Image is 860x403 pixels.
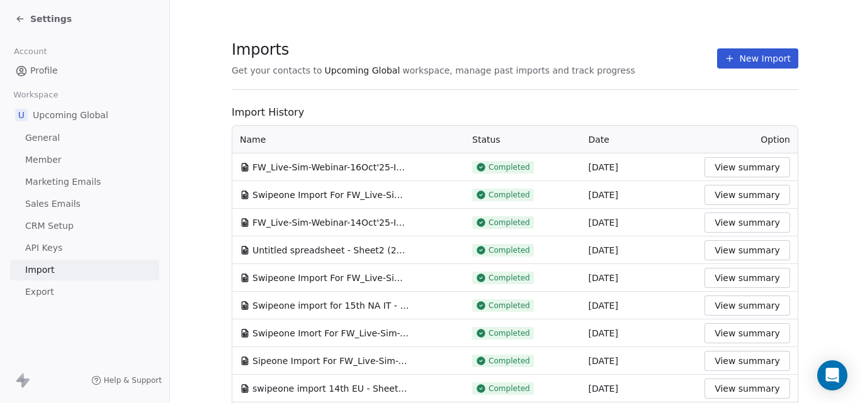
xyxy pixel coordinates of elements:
div: [DATE] [589,244,690,257]
span: FW_Live-Sim-Webinar-14Oct'25-IND+ANZ CX - Sheet1 (1).csv [252,216,410,229]
span: Swipeone import for 15th NA IT - Sheet2.csv [252,299,410,312]
span: Option [761,135,790,145]
span: Upcoming Global [33,109,108,121]
a: Help & Support [91,375,162,385]
div: [DATE] [589,216,690,229]
span: Status [472,135,501,145]
button: New Import [717,48,798,69]
span: Completed [489,245,530,255]
button: View summary [704,351,790,371]
a: Export [10,282,159,302]
span: Completed [489,301,530,311]
a: Import [10,260,159,280]
span: U [15,109,28,121]
span: Completed [489,384,530,394]
span: Get your contacts to [232,64,322,77]
span: Date [589,135,609,145]
span: Account [8,42,52,61]
span: General [25,131,60,145]
div: [DATE] [589,382,690,395]
span: Settings [30,13,72,25]
a: Settings [15,13,72,25]
span: Swipeone Imort For FW_Live-Sim-Webinar-16Oct'25-NA - Sheet1.csv [252,327,410,340]
div: [DATE] [589,161,690,174]
a: API Keys [10,238,159,258]
button: View summary [704,185,790,205]
a: CRM Setup [10,216,159,236]
span: Completed [489,190,530,200]
button: View summary [704,240,790,260]
span: API Keys [25,241,62,255]
span: Untitled spreadsheet - Sheet2 (21).csv [252,244,410,257]
span: Sales Emails [25,197,81,211]
span: Swipeone Import For FW_Live-Sim-Webinar-21Oct'25-NA - Sheet1.csv [252,272,410,284]
button: View summary [704,213,790,233]
a: Marketing Emails [10,172,159,192]
span: Profile [30,64,58,77]
span: Sipeone Import For FW_Live-Sim-Webinar-14Oct'25-IND+ANZ CX - Sheet1.csv [252,355,410,367]
span: Import [25,263,54,277]
div: [DATE] [589,327,690,340]
span: CRM Setup [25,219,74,233]
span: Help & Support [104,375,162,385]
a: General [10,128,159,148]
span: Imports [232,40,635,59]
span: swipeone import 14th EU - Sheet2 (2).csv [252,382,410,395]
a: Sales Emails [10,194,159,214]
button: View summary [704,157,790,177]
div: Open Intercom Messenger [817,360,847,390]
span: FW_Live-Sim-Webinar-16Oct'25-IND+ANZ - Sheet1.csv [252,161,410,174]
div: [DATE] [589,355,690,367]
span: Completed [489,328,530,338]
span: Completed [489,273,530,283]
span: Member [25,153,62,167]
span: Completed [489,162,530,172]
a: Member [10,150,159,170]
span: Completed [489,218,530,228]
span: Workspace [8,86,64,104]
span: Name [240,133,266,146]
button: View summary [704,268,790,288]
button: View summary [704,323,790,343]
span: Swipeone Import For FW_Live-Sim-Webinar-22ndOct'25-NA - Sheet1.csv [252,189,410,201]
div: [DATE] [589,272,690,284]
div: [DATE] [589,189,690,201]
div: [DATE] [589,299,690,312]
span: Completed [489,356,530,366]
span: Export [25,285,54,299]
button: View summary [704,295,790,316]
button: View summary [704,378,790,399]
span: Marketing Emails [25,175,101,189]
span: Import History [232,105,798,120]
a: Profile [10,60,159,81]
span: workspace, manage past imports and track progress [402,64,635,77]
span: Upcoming Global [325,64,400,77]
